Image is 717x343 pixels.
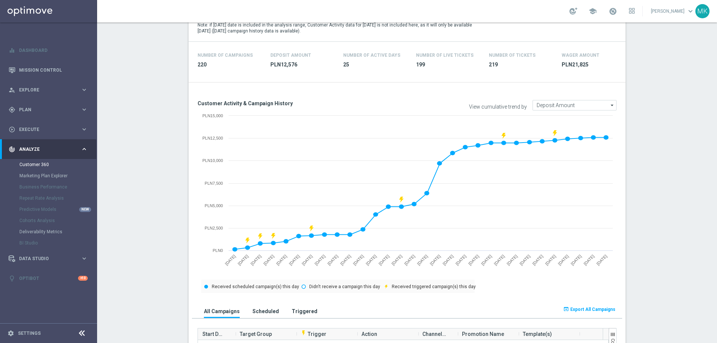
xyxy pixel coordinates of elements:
a: Optibot [19,268,78,288]
text: PLN2,500 [205,226,223,230]
i: open_in_browser [563,306,569,312]
text: [DATE] [519,254,531,266]
a: Customer 360 [19,162,78,168]
div: Plan [9,106,81,113]
a: Deliverability Metrics [19,229,78,235]
div: Mission Control [9,60,88,80]
span: 25 [343,61,407,68]
h4: Number Of Tickets [489,53,536,58]
h4: Number Of Live Tickets [416,53,474,58]
i: lightbulb [9,275,15,282]
label: View cumulative trend by [469,104,527,110]
text: PLN10,000 [202,158,223,163]
i: keyboard_arrow_right [81,86,88,93]
text: Received scheduled campaign(s) this day [212,284,299,289]
span: 199 [416,61,480,68]
text: PLN5,000 [205,203,223,208]
text: [DATE] [468,254,480,266]
span: Target Group [240,327,272,342]
span: Template(s) [523,327,552,342]
text: [DATE] [327,254,339,266]
span: Trigger [301,331,326,337]
text: [DATE] [583,254,595,266]
text: [DATE] [365,254,377,266]
div: Optibot [9,268,88,288]
text: [DATE] [339,254,352,266]
span: Export All Campaigns [570,307,615,312]
div: Execute [9,126,81,133]
button: lightbulb Optibot +10 [8,275,88,281]
h3: All Campaigns [204,308,240,315]
button: All Campaigns [202,304,242,318]
text: [DATE] [224,254,236,266]
i: arrow_drop_down [609,100,616,110]
span: Plan [19,107,81,112]
a: Dashboard [19,40,88,60]
span: 220 [198,61,261,68]
a: Marketing Plan Explorer [19,173,78,179]
div: Data Studio [9,255,81,262]
text: [DATE] [301,254,313,266]
div: Customer 360 [19,159,96,170]
i: equalizer [9,47,15,54]
text: [DATE] [493,254,505,266]
button: Triggered [290,304,319,318]
text: PLN0 [212,248,223,253]
text: Received triggered campaign(s) this day [392,284,476,289]
h3: Triggered [292,308,317,315]
span: PLN21,825 [562,61,626,68]
div: Explore [9,87,81,93]
h4: Number of Campaigns [198,53,253,58]
text: [DATE] [314,254,326,266]
button: equalizer Dashboard [8,47,88,53]
div: MK [695,4,710,18]
text: [DATE] [263,254,275,266]
div: +10 [78,276,88,281]
button: play_circle_outline Execute keyboard_arrow_right [8,127,88,132]
span: 219 [489,61,553,68]
i: person_search [9,87,15,93]
text: [DATE] [570,254,582,266]
text: [DATE] [275,254,288,266]
button: track_changes Analyze keyboard_arrow_right [8,146,88,152]
text: [DATE] [416,254,429,266]
text: PLN12,500 [202,136,223,140]
span: Explore [19,88,81,92]
p: Note: if [DATE] date is included in the analysis range, Customer Activity data for [DATE] is not ... [198,22,473,34]
div: Business Performance [19,181,96,193]
text: [DATE] [237,254,249,266]
text: [DATE] [378,254,390,266]
span: Promotion Name [462,327,504,342]
a: Mission Control [19,60,88,80]
text: PLN7,500 [205,181,223,185]
button: Data Studio keyboard_arrow_right [8,256,88,262]
text: [DATE] [455,254,467,266]
span: school [589,7,597,15]
i: keyboard_arrow_right [81,106,88,113]
span: Channel(s) [422,327,447,342]
button: person_search Explore keyboard_arrow_right [8,87,88,93]
i: keyboard_arrow_right [81,255,88,262]
text: [DATE] [429,254,441,266]
text: PLN15,000 [202,113,223,118]
a: Settings [18,331,41,336]
div: Dashboard [9,40,88,60]
div: NEW [79,207,91,212]
span: Analyze [19,147,81,152]
div: Repeat Rate Analysis [19,193,96,204]
text: [DATE] [391,254,403,266]
div: Cohorts Analysis [19,215,96,226]
text: [DATE] [442,254,454,266]
button: gps_fixed Plan keyboard_arrow_right [8,107,88,113]
text: [DATE] [352,254,364,266]
text: [DATE] [596,254,608,266]
text: [DATE] [403,254,416,266]
button: Mission Control [8,67,88,73]
div: Analyze [9,146,81,153]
